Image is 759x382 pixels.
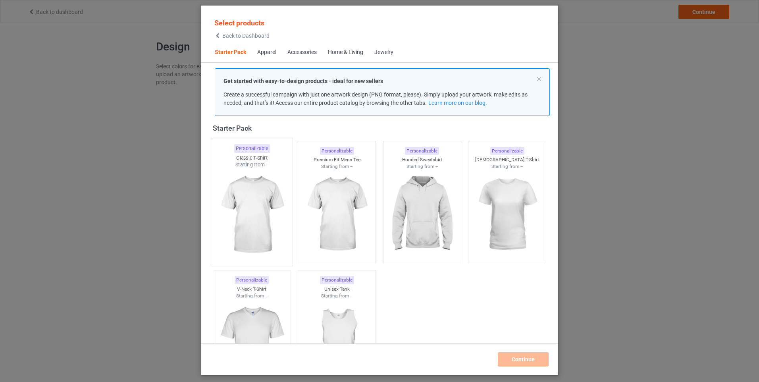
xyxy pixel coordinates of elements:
img: regular.jpg [301,170,372,259]
div: Personalizable [234,144,270,153]
div: Accessories [287,48,317,56]
div: Personalizable [235,276,269,284]
span: Back to Dashboard [222,33,270,39]
div: Starting from -- [298,293,376,299]
div: Personalizable [405,147,439,155]
div: Starting from -- [383,163,461,170]
img: regular.jpg [387,170,458,259]
span: Select products [214,19,264,27]
div: V-Neck T-Shirt [213,286,291,293]
div: Apparel [257,48,276,56]
div: Starter Pack [213,123,550,133]
div: Hooded Sweatshirt [383,156,461,163]
div: Starting from -- [211,161,293,168]
img: regular.jpg [472,170,543,259]
div: Starting from -- [213,293,291,299]
div: Unisex Tank [298,286,376,293]
div: [DEMOGRAPHIC_DATA] T-Shirt [468,156,546,163]
strong: Get started with easy-to-design products - ideal for new sellers [223,78,383,84]
div: Personalizable [320,147,354,155]
div: Starting from -- [298,163,376,170]
div: Jewelry [374,48,393,56]
div: Home & Living [328,48,363,56]
div: Starting from -- [468,163,546,170]
div: Personalizable [490,147,524,155]
div: Personalizable [320,276,354,284]
span: Starter Pack [209,43,252,62]
div: Premium Fit Mens Tee [298,156,376,163]
a: Learn more on our blog. [428,100,487,106]
div: Classic T-Shirt [211,154,293,161]
span: Create a successful campaign with just one artwork design (PNG format, please). Simply upload you... [223,91,528,106]
img: regular.jpg [214,168,289,262]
